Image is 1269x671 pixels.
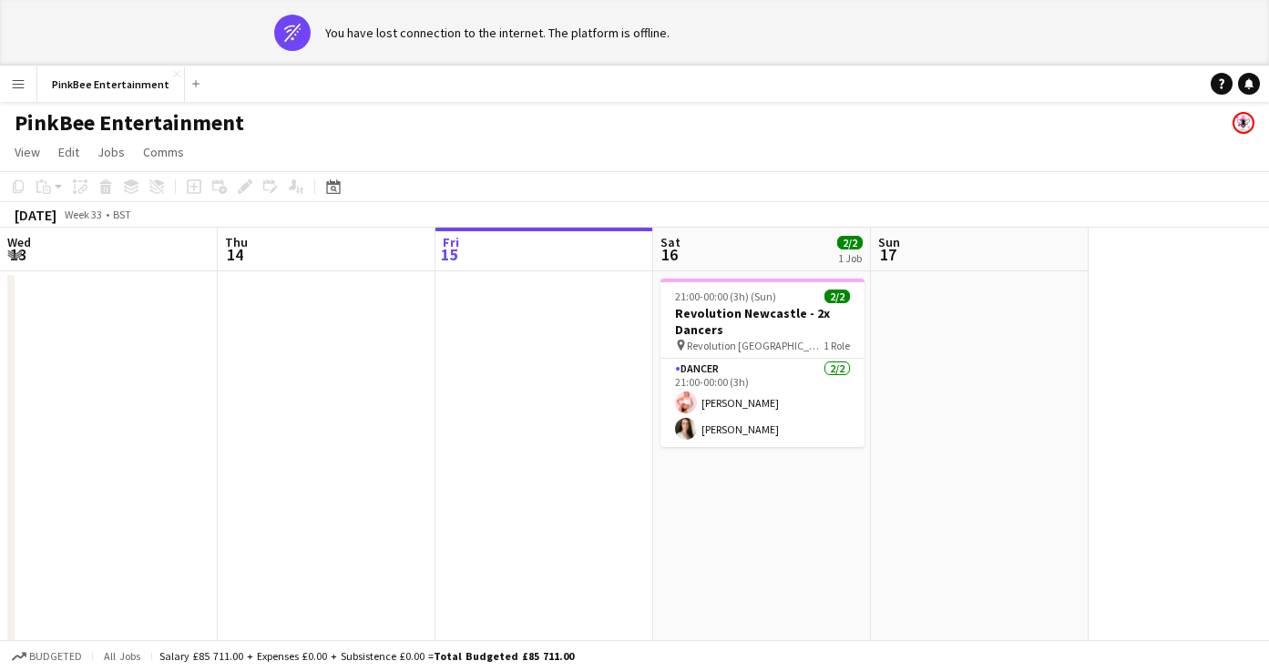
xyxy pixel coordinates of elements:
span: Sat [660,234,681,250]
span: 2/2 [824,290,850,303]
span: Comms [143,144,184,160]
span: 16 [658,244,681,265]
div: [DATE] [15,206,56,224]
span: Total Budgeted £85 711.00 [434,649,574,663]
span: 17 [875,244,900,265]
div: You have lost connection to the internet. The platform is offline. [325,25,670,41]
span: Thu [225,234,248,250]
app-job-card: 21:00-00:00 (3h) (Sun)2/2Revolution Newcastle - 2x Dancers Revolution [GEOGRAPHIC_DATA]1 RoleDanc... [660,279,865,447]
div: BST [113,208,131,221]
span: Week 33 [60,208,106,221]
span: 1 Role [824,339,850,352]
span: Budgeted [29,650,82,663]
span: All jobs [100,649,144,663]
app-card-role: Dancer2/221:00-00:00 (3h)[PERSON_NAME][PERSON_NAME] [660,359,865,447]
a: View [7,140,47,164]
span: 2/2 [837,236,863,249]
button: Budgeted [9,646,85,666]
span: Revolution [GEOGRAPHIC_DATA] [687,339,824,352]
h1: PinkBee Entertainment [15,109,244,137]
a: Jobs [90,140,132,164]
span: 15 [440,244,459,265]
span: 13 [5,244,31,265]
div: Salary £85 711.00 + Expenses £0.00 + Subsistence £0.00 = [159,649,574,663]
span: 21:00-00:00 (3h) (Sun) [675,290,776,303]
span: Wed [7,234,31,250]
a: Edit [51,140,87,164]
app-user-avatar: Pink Bee [1233,112,1254,134]
div: 1 Job [838,251,862,265]
h3: Revolution Newcastle - 2x Dancers [660,305,865,338]
span: Sun [878,234,900,250]
span: Edit [58,144,79,160]
span: Fri [443,234,459,250]
button: PinkBee Entertainment [37,66,185,102]
a: Comms [136,140,191,164]
span: Jobs [97,144,125,160]
span: View [15,144,40,160]
span: 14 [222,244,248,265]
